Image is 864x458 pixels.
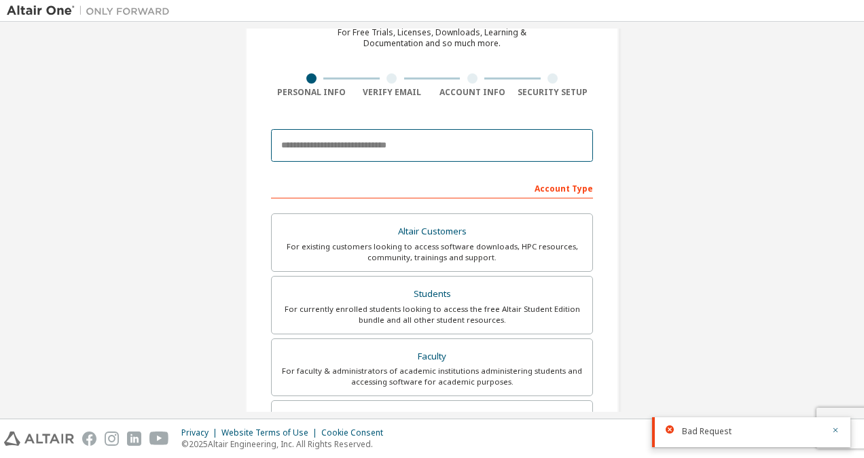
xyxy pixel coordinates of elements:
[352,87,433,98] div: Verify Email
[432,87,513,98] div: Account Info
[682,426,732,437] span: Bad Request
[4,431,74,446] img: altair_logo.svg
[181,438,391,450] p: © 2025 Altair Engineering, Inc. All Rights Reserved.
[513,87,594,98] div: Security Setup
[280,241,584,263] div: For existing customers looking to access software downloads, HPC resources, community, trainings ...
[82,431,96,446] img: facebook.svg
[181,427,221,438] div: Privacy
[280,304,584,325] div: For currently enrolled students looking to access the free Altair Student Edition bundle and all ...
[271,87,352,98] div: Personal Info
[321,427,391,438] div: Cookie Consent
[280,222,584,241] div: Altair Customers
[280,285,584,304] div: Students
[280,347,584,366] div: Faculty
[149,431,169,446] img: youtube.svg
[127,431,141,446] img: linkedin.svg
[338,27,526,49] div: For Free Trials, Licenses, Downloads, Learning & Documentation and so much more.
[280,409,584,428] div: Everyone else
[271,177,593,198] div: Account Type
[221,427,321,438] div: Website Terms of Use
[105,431,119,446] img: instagram.svg
[7,4,177,18] img: Altair One
[280,366,584,387] div: For faculty & administrators of academic institutions administering students and accessing softwa...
